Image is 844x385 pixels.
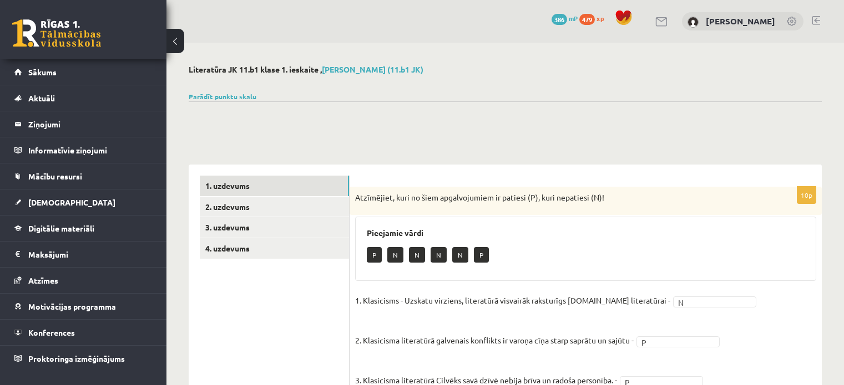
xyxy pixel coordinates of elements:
span: N [678,297,741,308]
span: Konferences [28,327,75,337]
span: Mācību resursi [28,171,82,181]
p: N [431,247,447,263]
a: 4. uzdevums [200,238,349,259]
a: Proktoringa izmēģinājums [14,346,153,371]
p: 10p [797,186,816,204]
p: N [387,247,403,263]
a: [PERSON_NAME] [706,16,775,27]
h2: Literatūra JK 11.b1 klase 1. ieskaite , [189,65,822,74]
p: 2. Klasicisma literatūrā galvenais konflikts ir varoņa cīņa starp saprātu un sajūtu - [355,315,634,348]
span: Motivācijas programma [28,301,116,311]
p: N [452,247,468,263]
legend: Informatīvie ziņojumi [28,137,153,163]
p: P [474,247,489,263]
p: Atzīmējiet, kuri no šiem apgalvojumiem ir patiesi (P), kuri nepatiesi (N)! [355,192,761,203]
a: Mācību resursi [14,163,153,189]
span: [DEMOGRAPHIC_DATA] [28,197,115,207]
span: Aktuāli [28,93,55,103]
a: Ziņojumi [14,111,153,137]
a: Parādīt punktu skalu [189,92,256,101]
a: Sākums [14,59,153,85]
a: Maksājumi [14,242,153,267]
span: Sākums [28,67,57,77]
a: [DEMOGRAPHIC_DATA] [14,189,153,215]
a: 1. uzdevums [200,176,349,196]
a: Aktuāli [14,85,153,111]
span: xp [597,14,604,23]
a: Informatīvie ziņojumi [14,137,153,163]
span: Atzīmes [28,275,58,285]
legend: Ziņojumi [28,111,153,137]
p: 1. Klasicisms - Uzskatu virziens, literatūrā visvairāk raksturīgs [DOMAIN_NAME] literatūrai - [355,292,670,309]
a: 2. uzdevums [200,197,349,217]
h3: Pieejamie vārdi [367,228,805,238]
a: Digitālie materiāli [14,215,153,241]
legend: Maksājumi [28,242,153,267]
span: Digitālie materiāli [28,223,94,233]
span: 479 [579,14,595,25]
a: Atzīmes [14,268,153,293]
span: mP [569,14,578,23]
p: P [367,247,382,263]
a: N [673,296,756,307]
a: Motivācijas programma [14,294,153,319]
a: [PERSON_NAME] (11.b1 JK) [322,64,423,74]
a: 3. uzdevums [200,217,349,238]
a: 479 xp [579,14,609,23]
span: P [641,337,705,348]
span: 386 [552,14,567,25]
a: 386 mP [552,14,578,23]
p: N [409,247,425,263]
a: P [636,336,720,347]
a: Konferences [14,320,153,345]
img: Marta Broka [688,17,699,28]
span: Proktoringa izmēģinājums [28,353,125,363]
a: Rīgas 1. Tālmācības vidusskola [12,19,101,47]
